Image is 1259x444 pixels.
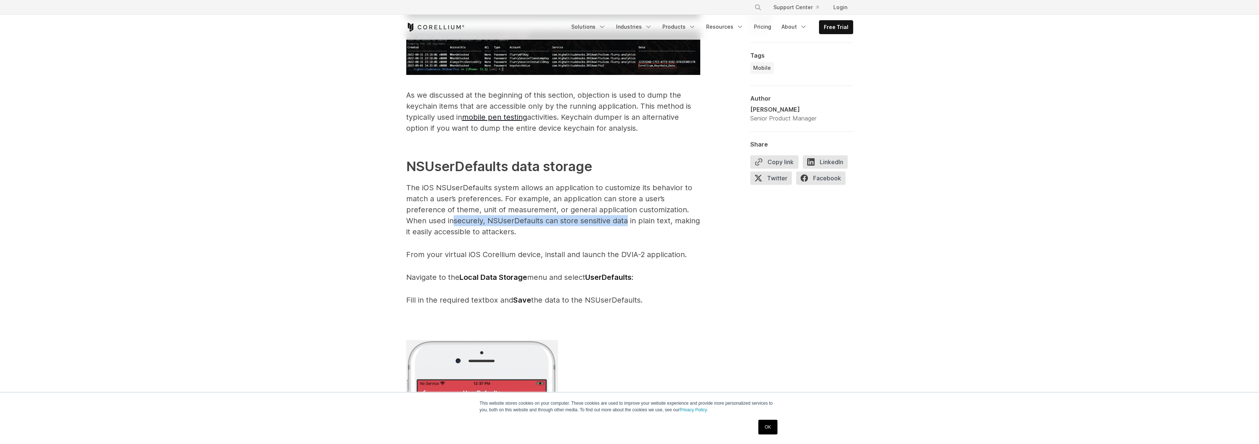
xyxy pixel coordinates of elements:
[750,172,792,185] span: Twitter
[750,62,774,74] a: Mobile
[750,114,816,123] div: Senior Product Manager
[803,155,848,169] span: LinkedIn
[406,182,700,237] p: The iOS NSUserDefaults system allows an application to customize its behavior to match a user’s p...
[750,52,853,59] div: Tags
[750,105,816,114] div: [PERSON_NAME]
[459,273,527,282] strong: Local Data Storage
[513,296,531,304] strong: Save
[796,172,850,188] a: Facebook
[750,155,798,169] button: Copy link
[406,295,700,306] p: Fill in the required textbox and the data to the NSUserDefaults.
[768,1,825,14] a: Support Center
[819,21,853,34] a: Free Trial
[745,1,853,14] div: Navigation Menu
[406,272,700,283] p: Navigate to the menu and select
[753,64,771,72] span: Mobile
[750,20,776,33] a: Pricing
[567,20,610,33] a: Solutions
[702,20,748,33] a: Resources
[751,1,765,14] button: Search
[803,155,852,172] a: LinkedIn
[406,90,700,145] p: As we discussed at the beginning of this section, objection is used to dump the keychain items th...
[406,156,700,176] h2: NSUserDefaults data storage
[750,141,853,148] div: Share
[480,400,780,413] p: This website stores cookies on your computer. These cookies are used to improve your website expe...
[406,23,465,32] a: Corellium Home
[827,1,853,14] a: Login
[585,273,633,282] strong: UserDefaults:
[406,30,700,75] img: iOS_Keychain_Dump
[796,172,845,185] span: Facebook
[750,95,853,102] div: Author
[612,20,657,33] a: Industries
[406,249,700,260] p: From your virtual iOS Corellium device, install and launch the DVIA-2 application.
[758,420,777,434] a: OK
[658,20,700,33] a: Products
[462,113,527,122] a: mobile pen testing
[567,20,853,34] div: Navigation Menu
[777,20,812,33] a: About
[680,407,708,412] a: Privacy Policy.
[750,172,796,188] a: Twitter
